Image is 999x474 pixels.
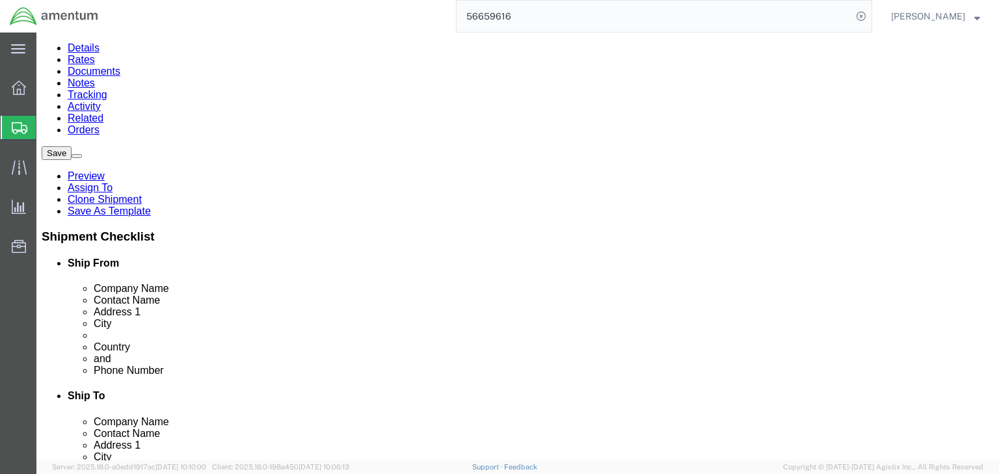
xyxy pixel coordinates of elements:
span: Client: 2025.18.0-198a450 [212,463,349,471]
iframe: FS Legacy Container [36,33,999,460]
a: Support [472,463,505,471]
span: Server: 2025.18.0-a0edd1917ac [52,463,206,471]
input: Search for shipment number, reference number [457,1,852,32]
img: logo [9,7,99,26]
button: [PERSON_NAME] [890,8,981,24]
span: Copyright © [DATE]-[DATE] Agistix Inc., All Rights Reserved [783,462,983,473]
a: Feedback [504,463,537,471]
span: [DATE] 10:06:13 [299,463,349,471]
span: Chris Haes [891,9,965,23]
span: [DATE] 10:10:00 [155,463,206,471]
